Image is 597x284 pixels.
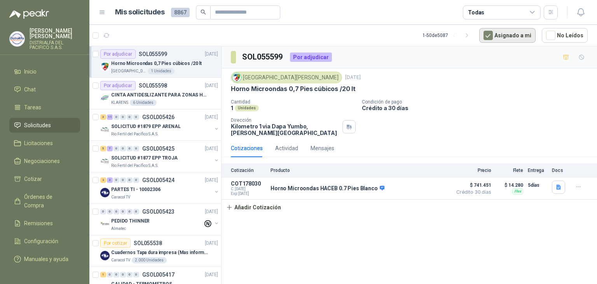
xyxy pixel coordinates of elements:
[100,238,131,248] div: Por cotizar
[275,144,298,153] div: Actividad
[133,146,139,151] div: 0
[231,123,339,136] p: Kilometro 1 via Dapa Yumbo , [PERSON_NAME][GEOGRAPHIC_DATA]
[142,272,175,277] p: GSOL005417
[142,177,175,183] p: GSOL005424
[100,219,110,229] img: Company Logo
[24,67,37,76] span: Inicio
[205,51,218,58] p: [DATE]
[9,82,80,97] a: Chat
[231,191,266,196] span: Exp: [DATE]
[30,40,80,50] p: DISTRIALFA DEL PACIFICO S.A.S.
[24,85,36,94] span: Chat
[30,28,80,39] p: [PERSON_NAME] [PERSON_NAME]
[111,91,208,99] p: CINTA ANTIDESLIZANTE PARA ZONAS HUMEDAS
[127,177,133,183] div: 0
[205,82,218,89] p: [DATE]
[9,100,80,115] a: Tareas
[100,62,110,71] img: Company Logo
[231,168,266,173] p: Cotización
[271,168,448,173] p: Producto
[100,49,136,59] div: Por adjudicar
[345,74,361,81] p: [DATE]
[130,100,157,106] div: 6 Unidades
[10,32,24,46] img: Company Logo
[100,209,106,214] div: 0
[100,177,106,183] div: 2
[100,81,136,90] div: Por adjudicar
[542,28,588,43] button: No Leídos
[100,272,106,277] div: 1
[100,146,106,151] div: 5
[113,272,119,277] div: 0
[231,117,339,123] p: Dirección
[231,72,342,83] div: [GEOGRAPHIC_DATA][PERSON_NAME]
[24,175,42,183] span: Cotizar
[362,99,594,105] p: Condición de pago
[468,8,484,17] div: Todas
[111,249,208,256] p: Cuadernos Tapa dura impresa (Mas informacion en el adjunto)
[231,85,356,93] p: Horno Microondas 0,7 Pies cúbicos /20 lt
[24,193,73,210] span: Órdenes de Compra
[205,177,218,184] p: [DATE]
[142,146,175,151] p: GSOL005425
[9,234,80,249] a: Configuración
[496,181,523,190] p: $ 14.280
[111,154,178,162] p: SOLICITUD #1877 EPP TROJA
[120,114,126,120] div: 0
[120,272,126,277] div: 0
[107,209,113,214] div: 0
[133,272,139,277] div: 0
[100,175,220,200] a: 2 3 0 0 0 0 GSOL005424[DATE] Company LogoPARTES TI - 10002306Caracol TV
[100,114,106,120] div: 3
[111,60,202,67] p: Horno Microondas 0,7 Pies cúbicos /20 lt
[311,144,334,153] div: Mensajes
[231,187,266,191] span: C: [DATE]
[24,139,53,147] span: Licitaciones
[271,185,384,192] p: Horno Microondas HACEB 0.7 Pies Blanco
[422,29,473,42] div: 1 - 50 de 5087
[9,9,49,19] img: Logo peakr
[100,251,110,260] img: Company Logo
[107,272,113,277] div: 0
[100,93,110,103] img: Company Logo
[24,255,68,263] span: Manuales y ayuda
[231,144,263,153] div: Cotizaciones
[120,209,126,214] div: 0
[205,240,218,247] p: [DATE]
[362,105,594,111] p: Crédito a 30 días
[205,145,218,153] p: [DATE]
[100,112,220,137] a: 3 11 0 0 0 0 GSOL005426[DATE] Company LogoSOLICITUD #1879 EPP ARENALRio Fertil del Pacífico S.A.S.
[89,46,221,78] a: Por adjudicarSOL055599[DATE] Company LogoHorno Microondas 0,7 Pies cúbicos /20 lt[GEOGRAPHIC_DATA...
[9,216,80,231] a: Remisiones
[171,8,190,17] span: 8867
[113,146,119,151] div: 0
[235,105,259,111] div: Unidades
[9,154,80,168] a: Negociaciones
[552,168,567,173] p: Docs
[9,118,80,133] a: Solicitudes
[142,209,175,214] p: GSOL005423
[89,78,221,109] a: Por adjudicarSOL055598[DATE] Company LogoCINTA ANTIDESLIZANTE PARA ZONAS HUMEDASKLARENS6 Unidades
[113,177,119,183] div: 0
[205,271,218,279] p: [DATE]
[127,209,133,214] div: 0
[242,51,284,63] h3: SOL055599
[231,105,233,111] p: 1
[290,53,332,62] div: Por adjudicar
[9,172,80,186] a: Cotizar
[479,28,536,43] button: Asignado a mi
[232,73,241,82] img: Company Logo
[100,188,110,197] img: Company Logo
[496,168,523,173] p: Flete
[452,190,491,195] span: Crédito 30 días
[139,83,167,88] p: SOL055598
[133,209,139,214] div: 0
[111,68,146,74] p: [GEOGRAPHIC_DATA][PERSON_NAME]
[111,186,161,193] p: PARTES TI - 10002306
[111,194,130,200] p: Caracol TV
[139,51,167,57] p: SOL055599
[148,68,175,74] div: 1 Unidades
[9,189,80,213] a: Órdenes de Compra
[9,252,80,266] a: Manuales y ayuda
[132,257,167,263] div: 2.000 Unidades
